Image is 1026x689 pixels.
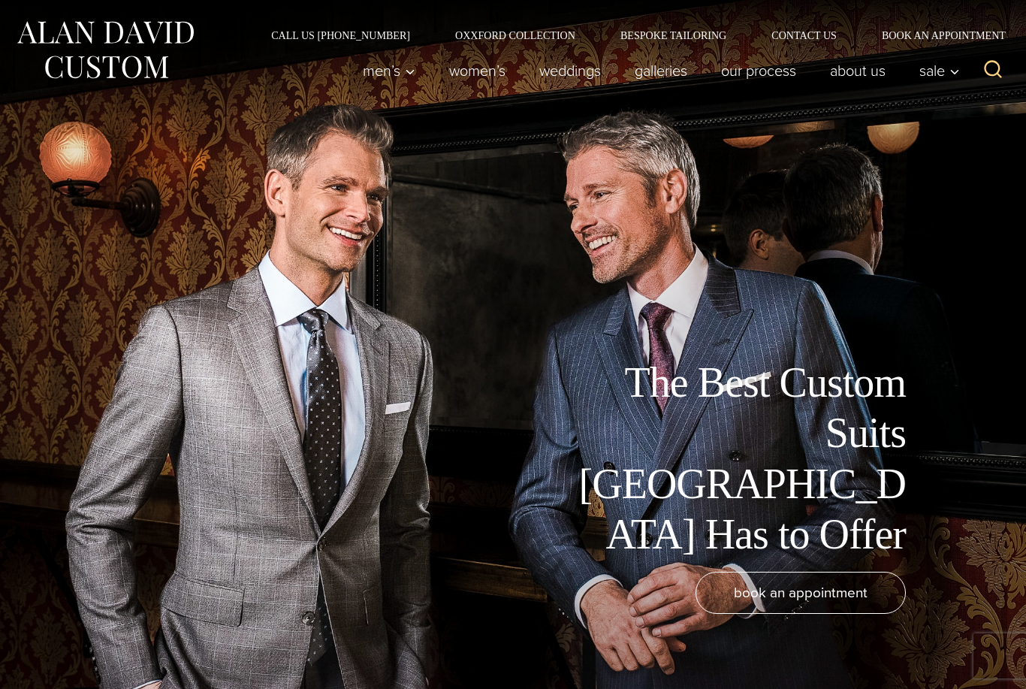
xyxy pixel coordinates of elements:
h1: The Best Custom Suits [GEOGRAPHIC_DATA] Has to Offer [568,358,906,560]
a: Women’s [433,56,523,86]
a: Galleries [618,56,705,86]
button: View Search Form [975,53,1011,89]
span: Men’s [363,63,415,78]
nav: Primary Navigation [346,56,968,86]
a: Bespoke Tailoring [598,30,749,41]
span: book an appointment [734,582,868,603]
a: Our Process [705,56,813,86]
img: Alan David Custom [15,17,195,83]
a: Contact Us [749,30,859,41]
a: weddings [523,56,618,86]
a: Oxxford Collection [433,30,598,41]
nav: Secondary Navigation [249,30,1011,41]
a: Call Us [PHONE_NUMBER] [249,30,433,41]
span: Sale [919,63,960,78]
a: About Us [813,56,903,86]
a: Book an Appointment [859,30,1011,41]
a: book an appointment [696,572,906,614]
